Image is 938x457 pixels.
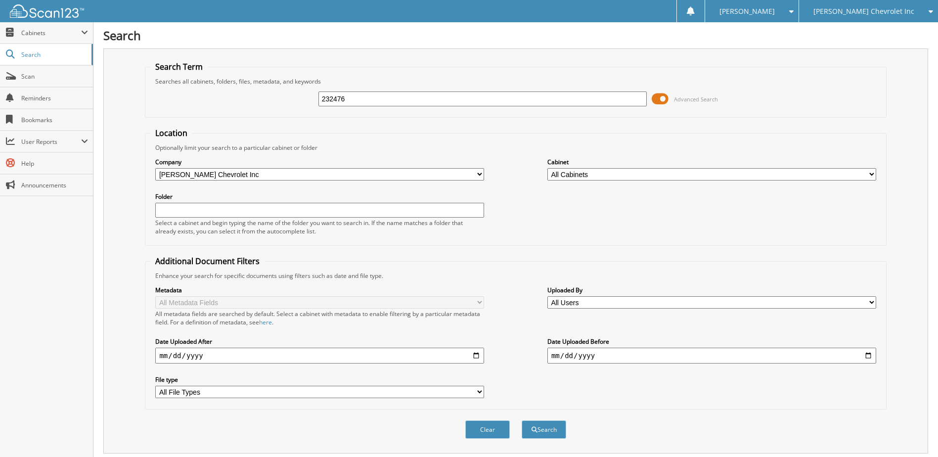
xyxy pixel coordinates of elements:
legend: Search Term [150,61,208,72]
input: start [155,348,484,364]
legend: Location [150,128,192,138]
iframe: Chat Widget [889,410,938,457]
label: Date Uploaded After [155,337,484,346]
div: Enhance your search for specific documents using filters such as date and file type. [150,272,881,280]
div: Select a cabinet and begin typing the name of the folder you want to search in. If the name match... [155,219,484,235]
a: here [259,318,272,326]
input: end [547,348,876,364]
span: Advanced Search [674,95,718,103]
span: Scan [21,72,88,81]
label: File type [155,375,484,384]
legend: Additional Document Filters [150,256,265,267]
span: Search [21,50,87,59]
span: User Reports [21,137,81,146]
label: Folder [155,192,484,201]
span: Help [21,159,88,168]
label: Date Uploaded Before [547,337,876,346]
button: Search [522,420,566,439]
div: All metadata fields are searched by default. Select a cabinet with metadata to enable filtering b... [155,310,484,326]
div: Optionally limit your search to a particular cabinet or folder [150,143,881,152]
span: Cabinets [21,29,81,37]
div: Searches all cabinets, folders, files, metadata, and keywords [150,77,881,86]
img: scan123-logo-white.svg [10,4,84,18]
button: Clear [465,420,510,439]
span: Bookmarks [21,116,88,124]
span: [PERSON_NAME] Chevrolet Inc [813,8,914,14]
span: Announcements [21,181,88,189]
span: [PERSON_NAME] [719,8,775,14]
label: Cabinet [547,158,876,166]
label: Uploaded By [547,286,876,294]
label: Company [155,158,484,166]
h1: Search [103,27,928,44]
span: Reminders [21,94,88,102]
label: Metadata [155,286,484,294]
